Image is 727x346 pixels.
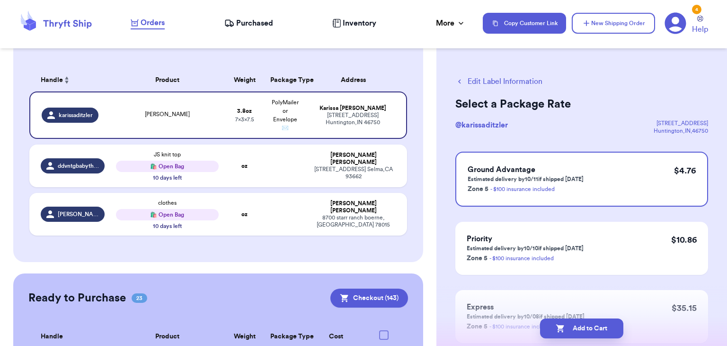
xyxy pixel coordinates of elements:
[311,166,396,180] div: [STREET_ADDRESS] Selma , CA 93662
[343,18,376,29] span: Inventory
[692,16,708,35] a: Help
[116,161,218,172] div: 🛍️ Open Bag
[540,319,623,338] button: Add to Cart
[436,18,466,29] div: More
[41,332,63,342] span: Handle
[132,293,147,303] span: 23
[224,69,265,91] th: Weight
[145,111,190,117] span: [PERSON_NAME]
[63,74,71,86] button: Sort ascending
[483,13,566,34] button: Copy Customer Link
[692,24,708,35] span: Help
[332,18,376,29] a: Inventory
[455,97,708,112] h2: Select a Package Rate
[236,18,273,29] span: Purchased
[468,186,488,192] span: Zone 5
[153,222,182,230] div: 10 days left
[455,121,508,129] span: @ karissaditzler
[153,174,182,182] div: 10 days left
[265,69,305,91] th: Package Type
[311,200,396,214] div: [PERSON_NAME] [PERSON_NAME]
[692,5,701,14] div: 4
[311,152,396,166] div: [PERSON_NAME] [PERSON_NAME]
[59,111,93,119] span: karissaditzler
[467,255,488,262] span: Zone 5
[41,75,63,85] span: Handle
[131,17,165,29] a: Orders
[665,12,686,34] a: 4
[28,291,126,306] h2: Ready to Purchase
[311,112,395,126] div: [STREET_ADDRESS] Huntington , IN 46750
[241,211,248,217] strong: oz
[572,13,655,34] button: New Shipping Order
[468,175,584,183] p: Estimated delivery by 10/11 if shipped [DATE]
[116,209,218,220] div: 🛍️ Open Bag
[467,245,584,252] p: Estimated delivery by 10/10 if shipped [DATE]
[224,18,273,29] a: Purchased
[671,233,697,246] p: $ 10.86
[154,152,181,157] span: JS knit top
[58,210,99,218] span: [PERSON_NAME].berry_
[311,214,396,228] div: 8700 starr ranch boerne , [GEOGRAPHIC_DATA] 78015
[235,117,254,122] span: 7 x 3 x 7.5
[654,119,708,127] div: [STREET_ADDRESS]
[241,163,248,169] strong: oz
[330,289,408,308] button: Checkout (143)
[674,164,696,177] p: $ 4.76
[490,186,555,192] a: - $100 insurance included
[489,255,554,261] a: - $100 insurance included
[141,17,165,28] span: Orders
[467,235,492,243] span: Priority
[455,76,542,87] button: Edit Label Information
[467,303,494,311] span: Express
[654,127,708,135] div: Huntington , IN , 46750
[110,69,224,91] th: Product
[237,108,252,114] strong: 3.8 oz
[672,301,697,315] p: $ 35.15
[158,200,177,206] span: clothes
[272,100,299,131] span: PolyMailer or Envelope ✉️
[305,69,407,91] th: Address
[58,162,99,170] span: ddvntgbabythrifts
[468,166,535,173] span: Ground Advantage
[311,105,395,112] div: Karissa [PERSON_NAME]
